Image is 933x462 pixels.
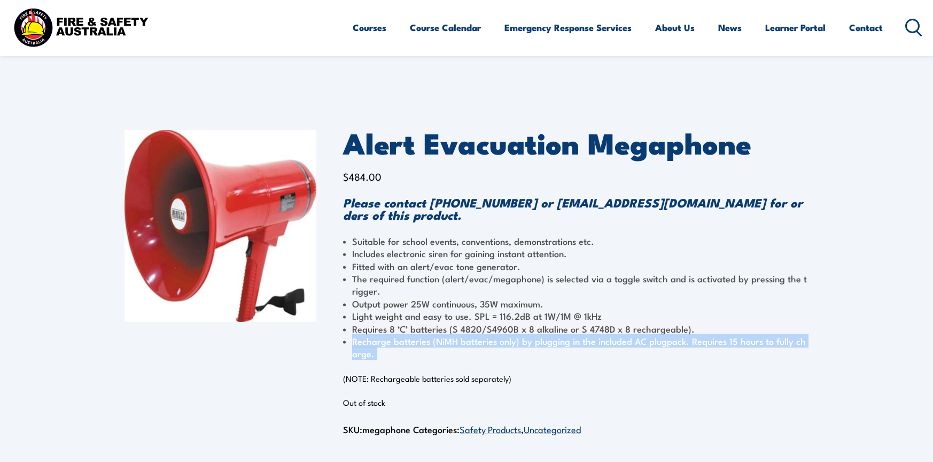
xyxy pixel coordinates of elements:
[718,13,742,42] a: News
[655,13,695,42] a: About Us
[343,193,803,224] strong: Please contact [PHONE_NUMBER] or [EMAIL_ADDRESS][DOMAIN_NAME] for orders of this product.
[524,422,581,435] a: Uncategorized
[504,13,632,42] a: Emergency Response Services
[343,397,808,408] p: Out of stock
[353,13,386,42] a: Courses
[343,335,808,360] li: Recharge batteries (NiMH batteries only) by plugging in the included AC plugpack. Requires 15 hou...
[343,297,808,310] li: Output power 25W continuous, 35W maximum.
[343,272,808,297] li: The required function (alert/evac/megaphone) is selected via a toggle switch and is activated by ...
[343,422,410,436] span: SKU:
[343,373,808,384] p: (NOTE: Rechargeable batteries sold separately)
[343,247,808,259] li: Includes electronic siren for gaining instant attention.
[460,422,521,435] a: Safety Products
[343,260,808,272] li: Fitted with an alert/evac tone generator.
[343,130,808,155] h1: Alert Evacuation Megaphone
[765,13,826,42] a: Learner Portal
[343,169,382,183] bdi: 484.00
[413,422,581,436] span: Categories: ,
[362,422,410,436] span: megaphone
[343,322,808,335] li: Requires 8 ‘C’ batteries (S 4820/S4960B x 8 alkaline or S 4748D x 8 rechargeable).
[343,235,808,247] li: Suitable for school events, conventions, demonstrations etc.
[849,13,883,42] a: Contact
[410,13,481,42] a: Course Calendar
[125,130,316,322] img: Alert Evacuation Megaphone
[343,310,808,322] li: Light weight and easy to use. SPL = 116.2dB at 1W/1M @ 1kHz
[343,169,349,183] span: $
